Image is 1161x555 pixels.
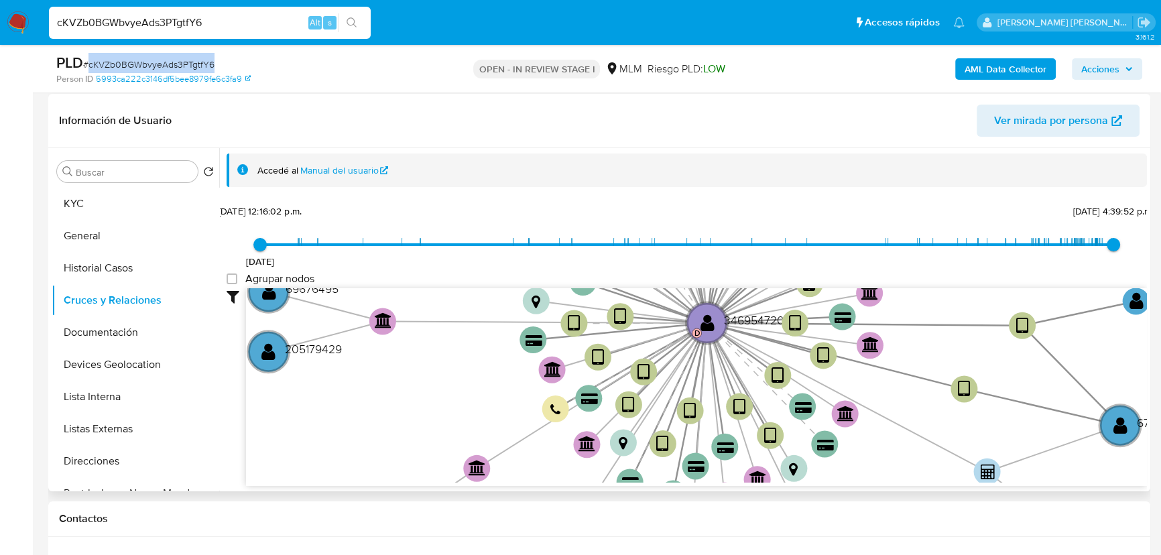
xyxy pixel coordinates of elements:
text:  [817,438,834,451]
text:  [1129,291,1143,310]
button: Cruces y Relaciones [52,284,219,316]
text:  [1113,415,1127,434]
text:  [550,404,561,416]
text: 69676495 [286,280,339,297]
text:  [700,313,714,332]
text:  [717,441,734,454]
span: s [328,16,332,29]
a: Notificaciones [953,17,965,28]
button: Ver mirada por persona [977,105,1140,137]
text:  [581,393,598,406]
span: Riesgo PLD: [647,62,725,76]
span: Ver mirada por persona [994,105,1108,137]
text:  [835,311,851,324]
a: 5993ca222c3146df5bee8979fe6c3fa9 [96,73,251,85]
text:  [764,426,777,445]
button: KYC [52,188,219,220]
span: Alt [310,16,320,29]
text:  [803,274,816,294]
text: 346954720 [723,312,784,328]
text:  [526,334,542,347]
b: Person ID [56,73,93,85]
button: Historial Casos [52,252,219,284]
text:  [688,460,705,473]
text:  [817,346,830,365]
button: Buscar [62,166,73,177]
button: Direcciones [52,445,219,477]
text:  [684,401,696,420]
button: Devices Geolocation [52,349,219,381]
button: Acciones [1072,58,1142,80]
input: Buscar [76,166,192,178]
text:  [795,401,812,414]
text: D [694,327,700,339]
a: Manual del usuario [300,164,389,177]
input: Agrupar nodos [227,273,237,284]
div: MLM [605,62,641,76]
text:  [862,336,879,353]
button: Listas Externas [52,413,219,445]
text:  [591,347,604,367]
text:  [261,341,276,361]
text:  [772,366,784,385]
span: Accesos rápidos [865,15,940,29]
text:  [733,397,746,416]
button: Documentación [52,316,219,349]
button: General [52,220,219,252]
span: 3.161.2 [1135,32,1154,42]
text:  [469,459,486,475]
p: OPEN - IN REVIEW STAGE I [473,60,600,78]
text:  [861,284,879,300]
span: [DATE] 12:16:02 p.m. [219,204,302,218]
text:  [614,307,627,326]
span: Accedé al [257,164,298,177]
button: Volver al orden por defecto [203,166,214,181]
button: search-icon [338,13,365,32]
button: Lista Interna [52,381,219,413]
p: michelleangelica.rodriguez@mercadolibre.com.mx [997,16,1133,29]
b: AML Data Collector [965,58,1046,80]
span: [DATE] 4:39:52 p.m. [1073,204,1154,218]
text:  [749,471,767,487]
a: Salir [1137,15,1151,29]
text:  [262,282,276,301]
span: LOW [702,61,725,76]
span: # cKVZb0BGWbvyeAds3PTgtfY6 [83,58,215,71]
span: Acciones [1081,58,1119,80]
text:  [568,314,580,333]
text:  [532,294,540,308]
button: Restricciones Nuevo Mundo [52,477,219,509]
span: [DATE] [246,255,275,268]
text:  [622,395,635,414]
text:  [578,436,596,452]
text:  [980,464,995,479]
text:  [622,477,639,489]
b: PLD [56,52,83,73]
button: AML Data Collector [955,58,1056,80]
text:  [375,312,392,328]
text:  [958,379,971,399]
text:  [637,362,650,381]
text:  [619,436,627,450]
text:  [656,434,669,454]
text:  [788,314,801,333]
h1: Contactos [59,512,1140,526]
text: 205179429 [285,340,342,357]
text:  [837,405,855,421]
text:  [544,361,561,377]
text:  [789,461,798,476]
input: Buscar usuario o caso... [49,14,371,32]
h1: Información de Usuario [59,114,172,127]
text:  [1016,316,1028,335]
span: Agrupar nodos [245,272,314,286]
